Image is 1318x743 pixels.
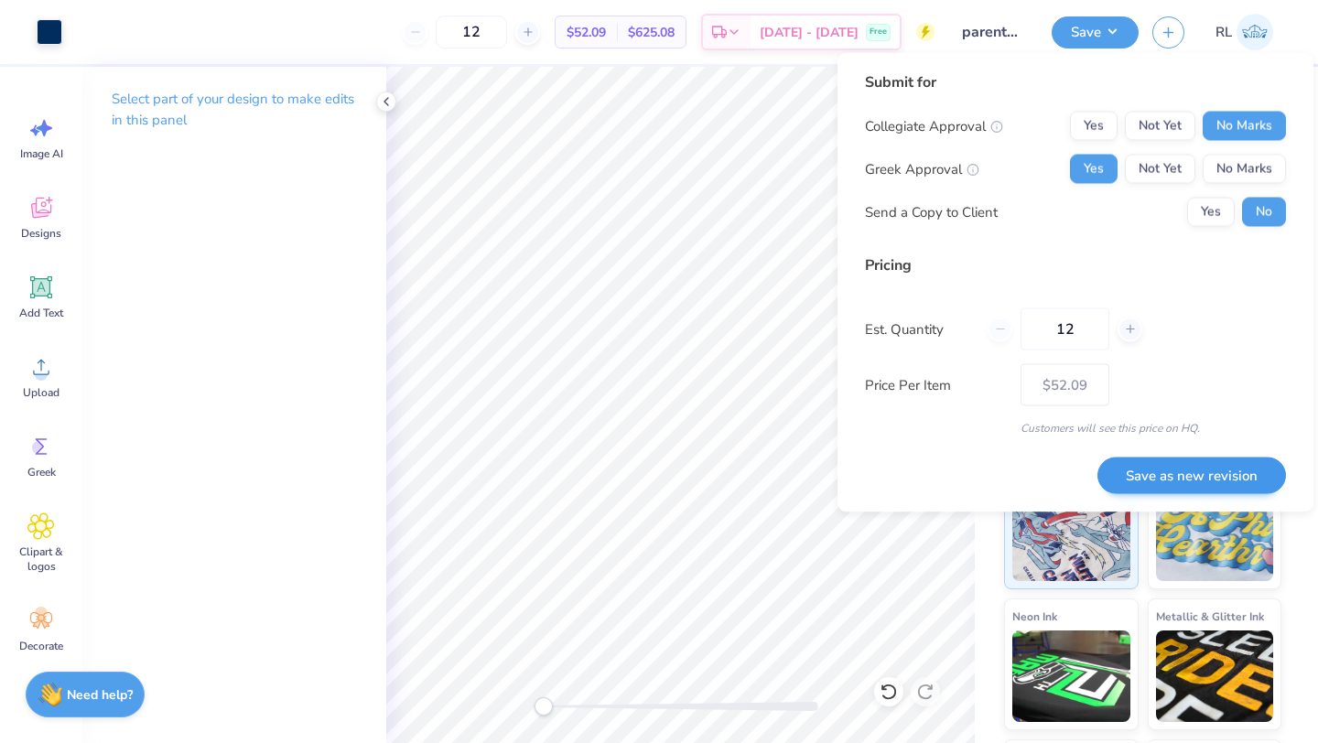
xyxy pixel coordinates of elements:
button: Yes [1187,198,1235,227]
button: Not Yet [1125,112,1195,141]
div: Accessibility label [535,697,553,716]
button: Not Yet [1125,155,1195,184]
a: RL [1207,14,1281,50]
span: Decorate [19,639,63,653]
div: Submit for [865,71,1286,93]
div: Send a Copy to Client [865,201,998,222]
p: Select part of your design to make edits in this panel [112,89,357,131]
span: Clipart & logos [11,544,71,574]
button: Yes [1070,155,1118,184]
span: Neon Ink [1012,607,1057,626]
div: Greek Approval [865,158,979,179]
label: Price Per Item [865,374,1007,395]
div: Customers will see this price on HQ. [865,420,1286,436]
span: Add Text [19,306,63,320]
span: Upload [23,385,59,400]
input: Untitled Design [948,14,1038,50]
button: Yes [1070,112,1118,141]
span: [DATE] - [DATE] [760,23,859,42]
div: Collegiate Approval [865,115,1003,136]
span: Greek [27,465,56,479]
span: Image AI [20,146,63,161]
button: No Marks [1203,112,1286,141]
span: RL [1215,22,1232,43]
span: $625.08 [628,23,675,42]
div: Pricing [865,254,1286,276]
strong: Need help? [67,686,133,704]
span: Designs [21,226,61,241]
button: No [1242,198,1286,227]
input: – – [1021,308,1109,350]
button: Save [1052,16,1139,48]
label: Est. Quantity [865,318,974,339]
img: Puff Ink [1156,490,1274,581]
img: Neon Ink [1012,630,1130,722]
span: $52.09 [567,23,606,42]
input: – – [436,16,507,48]
button: Save as new revision [1097,457,1286,494]
button: No Marks [1203,155,1286,184]
img: Metallic & Glitter Ink [1156,630,1274,722]
span: Free [870,26,887,38]
img: Standard [1012,490,1130,581]
img: Ryan Leale [1237,14,1273,50]
span: Metallic & Glitter Ink [1156,607,1264,626]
